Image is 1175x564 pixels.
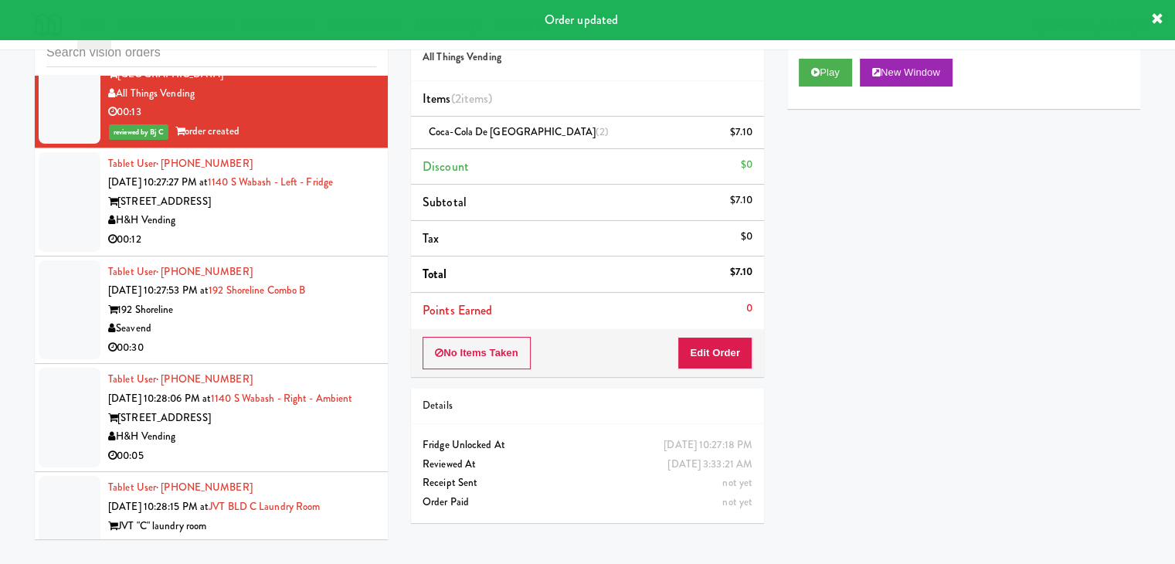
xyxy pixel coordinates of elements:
[461,90,489,107] ng-pluralize: items
[423,158,469,175] span: Discount
[423,396,752,416] div: Details
[108,338,376,358] div: 00:30
[108,535,376,555] div: Brew City Bites
[423,337,531,369] button: No Items Taken
[209,499,320,514] a: JVT BLD C Laundry room
[108,427,376,447] div: H&H Vending
[175,124,239,138] span: order created
[208,175,333,189] a: 1140 S Wabash - Left - Fridge
[108,84,376,104] div: All Things Vending
[108,175,208,189] span: [DATE] 10:27:27 PM at
[741,227,752,246] div: $0
[423,52,752,63] h5: All Things Vending
[108,211,376,230] div: H&H Vending
[677,337,752,369] button: Edit Order
[730,263,753,282] div: $7.10
[108,192,376,212] div: [STREET_ADDRESS]
[108,480,253,494] a: Tablet User· [PHONE_NUMBER]
[423,301,492,319] span: Points Earned
[156,480,253,494] span: · [PHONE_NUMBER]
[799,59,852,87] button: Play
[596,124,609,139] span: (2)
[423,265,447,283] span: Total
[423,229,439,247] span: Tax
[108,301,376,320] div: 192 Shoreline
[35,257,388,365] li: Tablet User· [PHONE_NUMBER][DATE] 10:27:53 PM at192 Shoreline Combo B192 ShorelineSeavend00:30
[860,59,953,87] button: New Window
[423,90,492,107] span: Items
[211,391,352,406] a: 1140 S Wabash - Right - Ambient
[108,372,253,386] a: Tablet User· [PHONE_NUMBER]
[423,193,467,211] span: Subtotal
[667,455,752,474] div: [DATE] 3:33:21 AM
[35,148,388,257] li: Tablet User· [PHONE_NUMBER][DATE] 10:27:27 PM at1140 S Wabash - Left - Fridge[STREET_ADDRESS]H&H ...
[423,493,752,512] div: Order Paid
[423,436,752,455] div: Fridge Unlocked At
[156,264,253,279] span: · [PHONE_NUMBER]
[35,21,388,148] li: Tablet User· [PHONE_NUMBER][DATE] 10:27:18 PM at[GEOGRAPHIC_DATA]-Pantry/Cooler[GEOGRAPHIC_DATA]A...
[429,124,609,139] span: Coca-Cola de [GEOGRAPHIC_DATA]
[108,517,376,536] div: JVT "C" laundry room
[108,230,376,250] div: 00:12
[108,283,209,297] span: [DATE] 10:27:53 PM at
[108,319,376,338] div: Seavend
[108,499,209,514] span: [DATE] 10:28:15 PM at
[108,156,253,171] a: Tablet User· [PHONE_NUMBER]
[746,299,752,318] div: 0
[109,124,168,140] span: reviewed by Bj C
[423,455,752,474] div: Reviewed At
[35,364,388,472] li: Tablet User· [PHONE_NUMBER][DATE] 10:28:06 PM at1140 S Wabash - Right - Ambient[STREET_ADDRESS]H&...
[451,90,493,107] span: (2 )
[730,191,753,210] div: $7.10
[46,39,376,67] input: Search vision orders
[108,447,376,466] div: 00:05
[730,123,753,142] div: $7.10
[156,156,253,171] span: · [PHONE_NUMBER]
[423,474,752,493] div: Receipt Sent
[108,264,253,279] a: Tablet User· [PHONE_NUMBER]
[156,372,253,386] span: · [PHONE_NUMBER]
[108,391,211,406] span: [DATE] 10:28:06 PM at
[108,103,376,122] div: 00:13
[722,494,752,509] span: not yet
[108,409,376,428] div: [STREET_ADDRESS]
[722,475,752,490] span: not yet
[209,283,305,297] a: 192 Shoreline Combo B
[545,11,618,29] span: Order updated
[664,436,752,455] div: [DATE] 10:27:18 PM
[741,155,752,175] div: $0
